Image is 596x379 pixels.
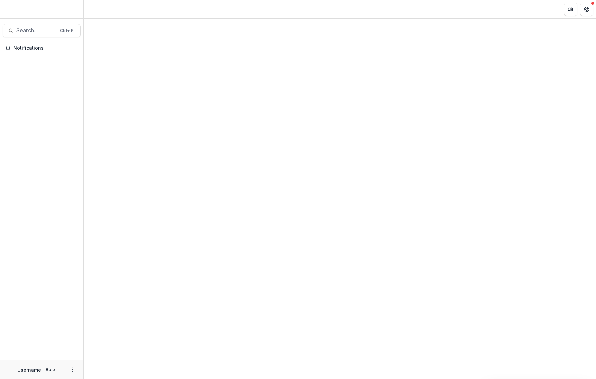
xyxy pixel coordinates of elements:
span: Search... [16,27,56,34]
button: More [69,366,77,374]
button: Notifications [3,43,81,53]
button: Partners [564,3,577,16]
p: Role [44,367,57,373]
button: Get Help [580,3,593,16]
button: Search... [3,24,81,37]
div: Ctrl + K [59,27,75,34]
p: Username [17,366,41,373]
span: Notifications [13,45,78,51]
